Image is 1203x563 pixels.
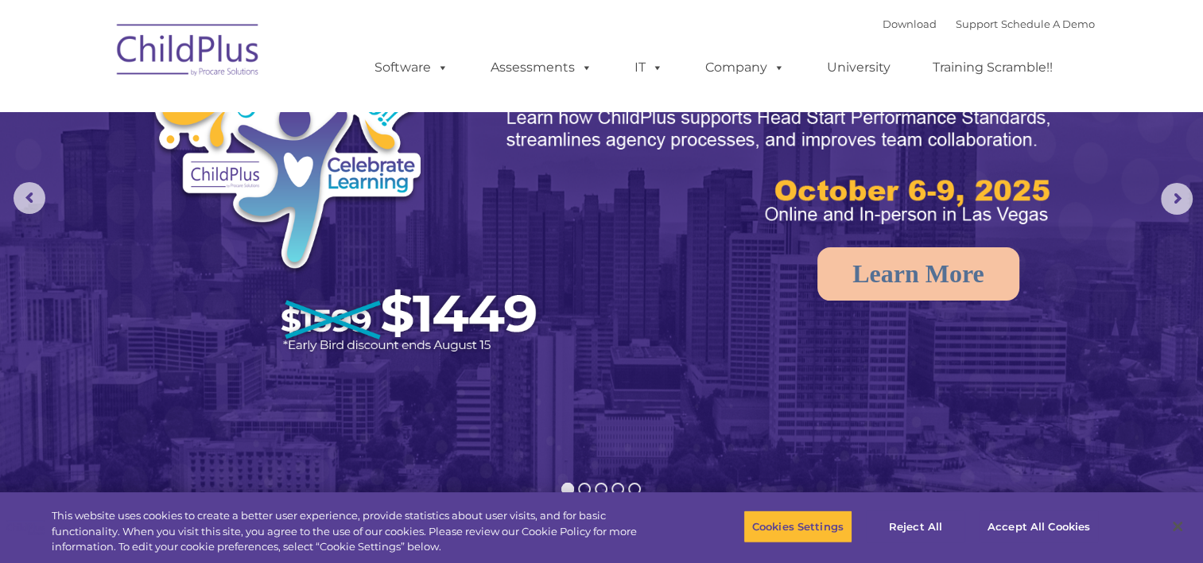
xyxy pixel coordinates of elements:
a: Download [883,17,937,30]
a: Company [689,52,801,83]
button: Reject All [866,510,965,543]
a: Training Scramble!! [917,52,1069,83]
span: Last name [221,105,270,117]
button: Cookies Settings [743,510,852,543]
a: Support [956,17,998,30]
a: University [811,52,906,83]
button: Accept All Cookies [979,510,1099,543]
a: Assessments [475,52,608,83]
font: | [883,17,1095,30]
a: IT [619,52,679,83]
span: Phone number [221,170,289,182]
img: ChildPlus by Procare Solutions [109,13,268,92]
a: Learn More [817,247,1019,301]
a: Schedule A Demo [1001,17,1095,30]
a: Software [359,52,464,83]
div: This website uses cookies to create a better user experience, provide statistics about user visit... [52,508,662,555]
button: Close [1160,509,1195,544]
